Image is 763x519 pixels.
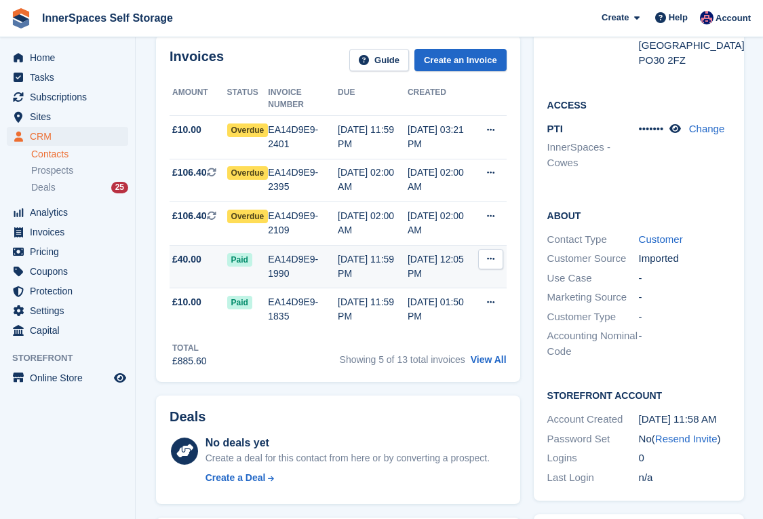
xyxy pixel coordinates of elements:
[547,309,639,325] div: Customer Type
[669,11,688,24] span: Help
[30,262,111,281] span: Coupons
[30,48,111,67] span: Home
[31,181,56,194] span: Deals
[30,68,111,87] span: Tasks
[338,209,408,237] div: [DATE] 02:00 AM
[170,49,224,71] h2: Invoices
[639,290,730,305] div: -
[547,251,639,267] div: Customer Source
[227,253,252,267] span: Paid
[7,107,128,126] a: menu
[652,433,721,444] span: ( )
[11,8,31,28] img: stora-icon-8386f47178a22dfd0bd8f6a31ec36ba5ce8667c1dd55bd0f319d3a0aa187defe.svg
[547,123,563,134] span: PTI
[547,328,639,359] div: Accounting Nominal Code
[227,123,269,137] span: Overdue
[7,223,128,242] a: menu
[7,127,128,146] a: menu
[7,88,128,107] a: menu
[112,370,128,386] a: Preview store
[639,233,683,245] a: Customer
[639,38,730,54] div: [GEOGRAPHIC_DATA]
[547,450,639,466] div: Logins
[471,354,507,365] a: View All
[7,68,128,87] a: menu
[547,431,639,447] div: Password Set
[7,242,128,261] a: menu
[408,252,478,281] div: [DATE] 12:05 PM
[639,470,730,486] div: n/a
[547,208,730,222] h2: About
[170,409,206,425] h2: Deals
[30,301,111,320] span: Settings
[170,82,227,116] th: Amount
[206,471,266,485] div: Create a Deal
[338,295,408,324] div: [DATE] 11:59 PM
[7,203,128,222] a: menu
[227,82,269,116] th: Status
[172,354,207,368] div: £885.60
[31,164,128,178] a: Prospects
[268,252,338,281] div: EA14D9E9-1990
[340,354,465,365] span: Showing 5 of 13 total invoices
[172,295,201,309] span: £10.00
[268,209,338,237] div: EA14D9E9-2109
[408,123,478,151] div: [DATE] 03:21 PM
[547,98,730,111] h2: Access
[547,388,730,402] h2: Storefront Account
[172,123,201,137] span: £10.00
[7,262,128,281] a: menu
[338,166,408,194] div: [DATE] 02:00 AM
[639,431,730,447] div: No
[172,209,207,223] span: £106.40
[37,7,178,29] a: InnerSpaces Self Storage
[639,450,730,466] div: 0
[31,164,73,177] span: Prospects
[227,296,252,309] span: Paid
[268,123,338,151] div: EA14D9E9-2401
[268,295,338,324] div: EA14D9E9-1835
[172,252,201,267] span: £40.00
[547,140,639,170] li: InnerSpaces - Cowes
[700,11,713,24] img: Dominic Hampson
[30,368,111,387] span: Online Store
[547,412,639,427] div: Account Created
[349,49,409,71] a: Guide
[268,82,338,116] th: Invoice number
[414,49,507,71] a: Create an Invoice
[689,123,725,134] a: Change
[172,166,207,180] span: £106.40
[639,328,730,359] div: -
[7,368,128,387] a: menu
[30,242,111,261] span: Pricing
[547,470,639,486] div: Last Login
[655,433,718,444] a: Resend Invite
[30,107,111,126] span: Sites
[7,301,128,320] a: menu
[31,180,128,195] a: Deals 25
[408,209,478,237] div: [DATE] 02:00 AM
[31,148,128,161] a: Contacts
[602,11,629,24] span: Create
[111,182,128,193] div: 25
[227,166,269,180] span: Overdue
[547,271,639,286] div: Use Case
[639,53,730,69] div: PO30 2FZ
[206,435,490,451] div: No deals yet
[408,295,478,324] div: [DATE] 01:50 PM
[7,48,128,67] a: menu
[206,451,490,465] div: Create a deal for this contact from here or by converting a prospect.
[30,203,111,222] span: Analytics
[7,321,128,340] a: menu
[338,82,408,116] th: Due
[338,123,408,151] div: [DATE] 11:59 PM
[639,412,730,427] div: [DATE] 11:58 AM
[30,127,111,146] span: CRM
[338,252,408,281] div: [DATE] 11:59 PM
[172,342,207,354] div: Total
[639,309,730,325] div: -
[7,282,128,301] a: menu
[547,290,639,305] div: Marketing Source
[227,210,269,223] span: Overdue
[639,123,664,134] span: •••••••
